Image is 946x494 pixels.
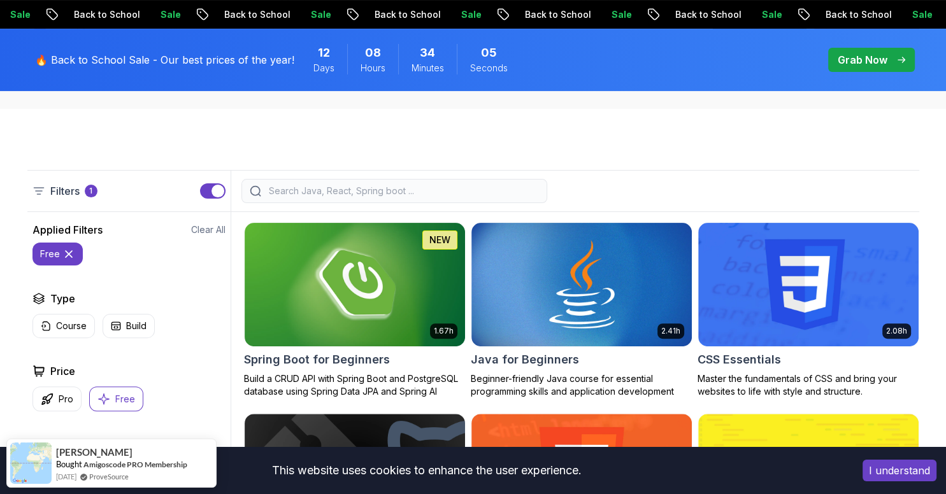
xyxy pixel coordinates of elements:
p: Sale [600,8,641,21]
p: Filters [50,183,80,199]
p: 2.08h [886,326,907,336]
img: Java for Beginners card [471,223,692,346]
div: This website uses cookies to enhance the user experience. [10,456,843,484]
p: 1 [89,186,92,196]
img: Spring Boot for Beginners card [245,223,465,346]
p: Back to School [664,8,750,21]
p: Beginner-friendly Java course for essential programming skills and application development [471,372,692,398]
p: 1.67h [434,326,454,336]
span: Days [313,62,334,74]
button: Accept cookies [863,460,936,481]
p: Sale [450,8,491,21]
a: ProveSource [89,471,129,482]
p: Sale [750,8,791,21]
p: Sale [299,8,340,21]
h2: Applied Filters [32,222,103,237]
span: [DATE] [56,471,76,482]
span: Minutes [412,62,444,74]
button: Build [103,314,155,338]
a: Amigoscode PRO Membership [83,460,187,469]
a: Spring Boot for Beginners card1.67hNEWSpring Boot for BeginnersBuild a CRUD API with Spring Boot ... [244,222,466,398]
button: Clear All [191,223,226,236]
p: Back to School [513,8,600,21]
img: CSS Essentials card [698,223,919,346]
p: Pro [59,393,73,406]
button: Free [89,386,143,411]
h2: Type [50,291,75,306]
span: Seconds [470,62,508,74]
span: [PERSON_NAME] [56,447,133,458]
span: 5 Seconds [481,44,497,62]
a: CSS Essentials card2.08hCSS EssentialsMaster the fundamentals of CSS and bring your websites to l... [698,222,919,398]
p: free [40,248,60,260]
button: free [32,243,83,265]
span: 34 Minutes [420,44,435,62]
h2: Price [50,363,75,379]
p: Sale [149,8,190,21]
a: Java for Beginners card2.41hJava for BeginnersBeginner-friendly Java course for essential program... [471,222,692,398]
p: Grab Now [838,52,887,67]
button: Pro [32,386,82,411]
span: Bought [56,459,82,469]
h2: Java for Beginners [471,351,579,369]
h2: Spring Boot for Beginners [244,351,390,369]
p: Build a CRUD API with Spring Boot and PostgreSQL database using Spring Data JPA and Spring AI [244,372,466,398]
p: NEW [429,234,450,246]
p: Build [126,320,147,332]
p: Back to School [213,8,299,21]
p: 2.41h [661,326,680,336]
input: Search Java, React, Spring boot ... [266,185,539,197]
span: 12 Days [318,44,330,62]
h2: Instructors [53,437,103,452]
p: Free [115,393,135,406]
p: Master the fundamentals of CSS and bring your websites to life with style and structure. [698,372,919,398]
p: Back to School [363,8,450,21]
span: Hours [361,62,385,74]
p: Back to School [62,8,149,21]
img: provesource social proof notification image [10,442,52,484]
p: Sale [901,8,942,21]
p: 🔥 Back to School Sale - Our best prices of the year! [35,52,294,67]
span: 8 Hours [365,44,381,62]
h2: CSS Essentials [698,351,781,369]
button: Course [32,314,95,338]
p: Course [56,320,87,332]
p: Back to School [814,8,901,21]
